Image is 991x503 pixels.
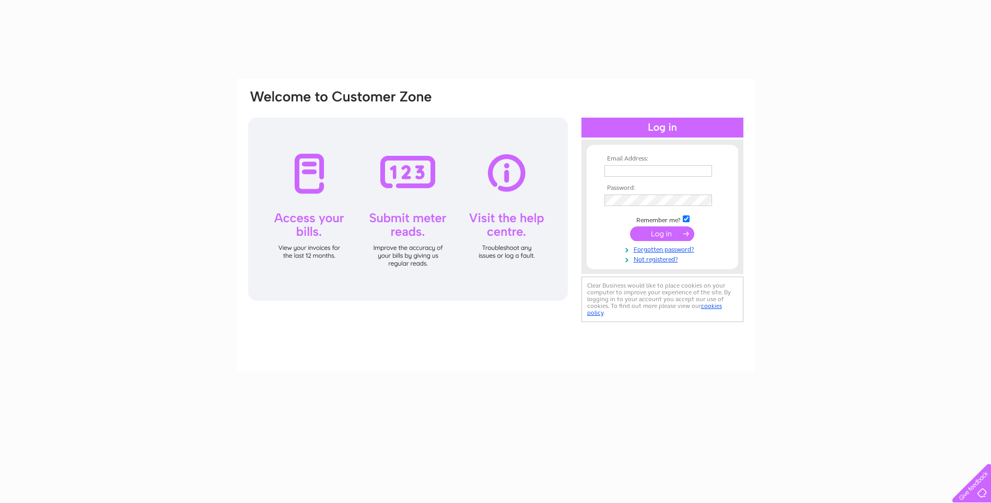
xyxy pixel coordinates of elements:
[630,226,694,241] input: Submit
[602,214,723,224] td: Remember me?
[581,277,743,322] div: Clear Business would like to place cookies on your computer to improve your experience of the sit...
[602,155,723,163] th: Email Address:
[587,302,722,316] a: cookies policy
[602,185,723,192] th: Password:
[604,244,723,254] a: Forgotten password?
[604,254,723,264] a: Not registered?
